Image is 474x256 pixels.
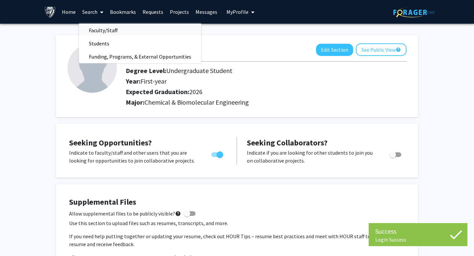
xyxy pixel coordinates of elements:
[69,197,405,207] h4: Supplemental Files
[139,0,167,23] a: Requests
[79,37,119,50] span: Students
[69,219,405,227] p: Use this section to upload files such as resumes, transcripts, and more.
[79,24,127,37] span: Faculty/Staff
[247,149,377,165] p: Indicate if you are looking for other students to join you on collaborative projects.
[175,210,181,218] mat-icon: help
[356,43,407,56] button: See Public View
[69,149,199,165] p: Indicate to faculty/staff and other users that you are looking for opportunities to join collabor...
[316,44,353,56] button: Edit Section
[79,0,107,23] a: Search
[79,25,201,35] a: Faculty/Staff
[107,0,139,23] a: Bookmarks
[375,236,461,243] div: Login Success
[166,66,232,75] span: Undergraduate Student
[396,46,401,54] mat-icon: help
[387,149,405,159] div: Toggle
[67,43,117,93] img: Profile Picture
[167,0,192,23] a: Projects
[192,0,221,23] a: Messages
[247,138,328,148] span: Seeking Collaborators?
[126,67,370,75] h2: Degree Level:
[393,7,434,17] img: ForagerOne Logo
[141,77,167,85] span: First-year
[79,52,201,62] a: Funding, Programs, & External Opportunities
[126,98,407,106] h2: Major:
[69,210,181,218] span: Allow supplemental files to be publicly visible?
[126,77,370,85] h2: Year:
[79,50,201,63] span: Funding, Programs, & External Opportunities
[69,232,405,248] p: If you need help putting together or updating your resume, check out HOUR Tips – resume best prac...
[44,6,56,18] img: Johns Hopkins University Logo
[375,226,461,236] div: Success
[226,9,249,15] span: My Profile
[209,149,227,159] div: Toggle
[189,88,202,96] span: 2026
[59,0,79,23] a: Home
[69,138,152,148] span: Seeking Opportunities?
[5,226,28,251] iframe: Chat
[79,38,201,48] a: Students
[145,98,249,106] span: Chemical & Biomolecular Engineering
[126,88,370,96] h2: Expected Graduation:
